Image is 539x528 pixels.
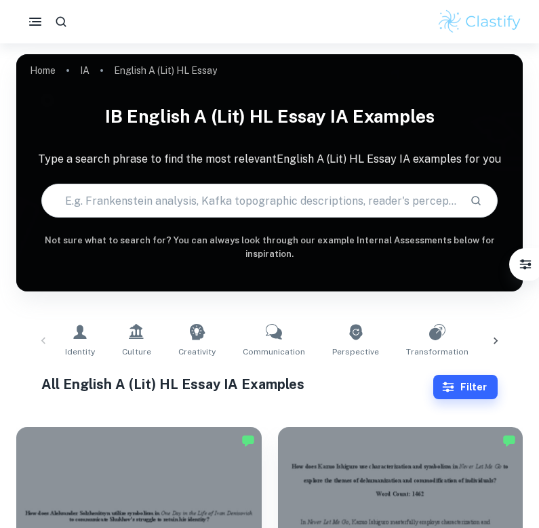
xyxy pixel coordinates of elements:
button: Filter [433,375,498,399]
span: Identity [65,346,95,358]
span: Perspective [332,346,379,358]
img: Clastify logo [437,8,523,35]
span: Transformation [406,346,468,358]
p: Type a search phrase to find the most relevant English A (Lit) HL Essay IA examples for you [16,151,523,167]
a: Home [30,61,56,80]
img: Marked [241,434,255,447]
h1: All English A (Lit) HL Essay IA Examples [41,374,433,394]
span: Communication [243,346,305,358]
a: IA [80,61,89,80]
button: Filter [512,251,539,278]
span: Creativity [178,346,216,358]
h6: Not sure what to search for? You can always look through our example Internal Assessments below f... [16,234,523,262]
span: Culture [122,346,151,358]
input: E.g. Frankenstein analysis, Kafka topographic descriptions, reader's perception... [42,182,458,220]
p: English A (Lit) HL Essay [114,63,217,78]
button: Search [464,189,487,212]
img: Marked [502,434,516,447]
h1: IB English A (Lit) HL Essay IA examples [16,98,523,135]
